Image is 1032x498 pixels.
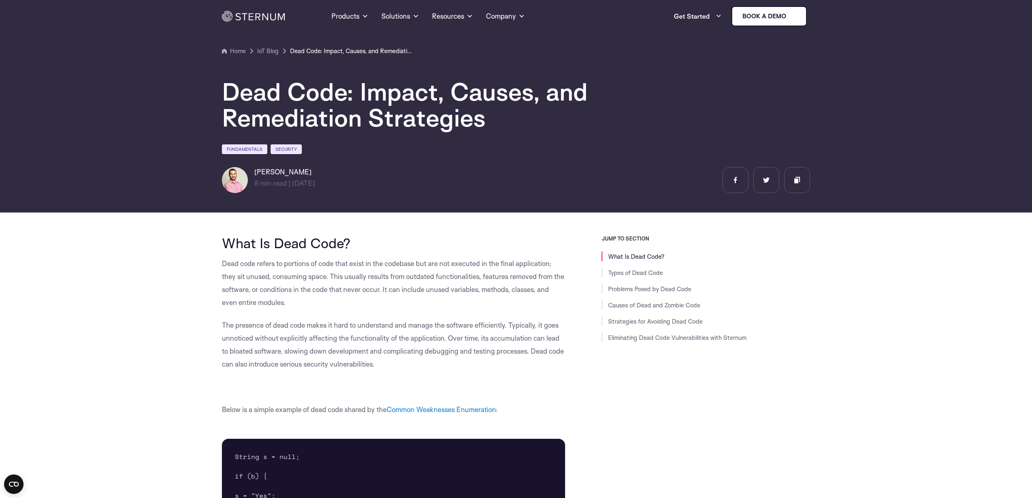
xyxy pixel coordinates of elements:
[674,8,722,24] a: Get Started
[331,2,368,31] a: Products
[608,318,703,325] a: Strategies for Avoiding Dead Code
[271,144,302,154] a: Security
[222,259,564,307] span: Dead code refers to portions of code that exist in the codebase but are not executed in the final...
[254,179,290,187] span: min read |
[432,2,473,31] a: Resources
[789,13,796,19] img: sternum iot
[387,405,496,414] a: Common Weaknesses Enumeration
[608,334,746,341] a: Eliminating Dead Code Vulnerabilities with Sternum
[608,301,700,309] a: Causes of Dead and Zombie Code
[486,2,525,31] a: Company
[731,6,807,26] a: Book a demo
[222,144,267,154] a: Fundamentals
[608,269,663,277] a: Types of Dead Code
[292,179,315,187] span: [DATE]
[254,167,315,177] h6: [PERSON_NAME]
[222,234,350,251] span: What Is Dead Code?
[222,321,564,368] span: The presence of dead code makes it hard to understand and manage the software efficiently. Typica...
[254,179,258,187] span: 8
[257,46,279,56] a: IoT Blog
[222,46,246,56] a: Home
[235,452,300,462] span: String s = null;
[608,253,664,260] a: What Is Dead Code?
[222,79,709,131] h1: Dead Code: Impact, Causes, and Remediation Strategies
[235,471,267,481] span: if (b) {
[602,235,810,242] h3: JUMP TO SECTION
[222,167,248,193] img: Lian Granot
[496,405,498,414] span: :
[381,2,419,31] a: Solutions
[290,46,412,56] a: Dead Code: Impact, Causes, and Remediation Strategies
[608,285,691,293] a: Problems Posed by Dead Code
[222,405,387,414] span: Below is a simple example of dead code shared by the
[4,474,24,494] button: Open CMP widget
